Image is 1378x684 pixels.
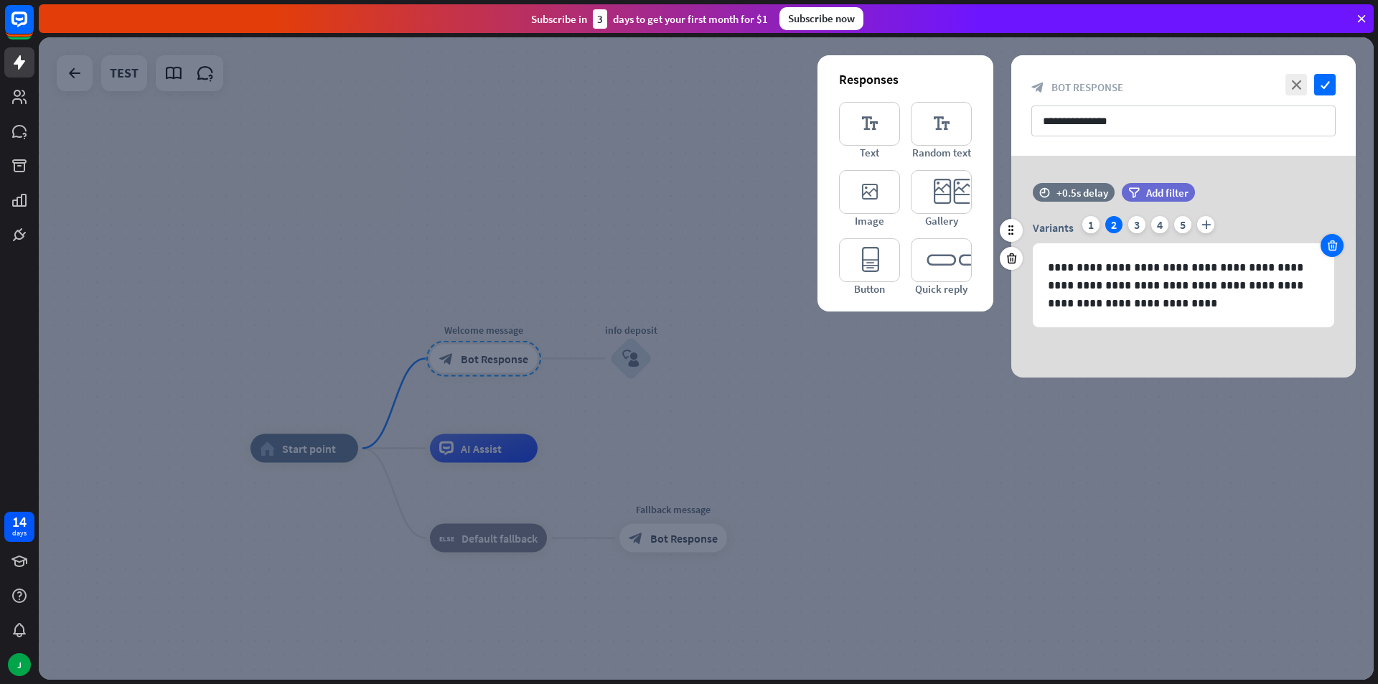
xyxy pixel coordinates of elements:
div: 4 [1151,216,1168,233]
i: block_bot_response [1031,81,1044,94]
div: 3 [1128,216,1145,233]
div: 5 [1174,216,1191,233]
i: filter [1128,187,1140,198]
i: close [1285,74,1307,95]
i: plus [1197,216,1214,233]
a: 14 days [4,512,34,542]
div: J [8,653,31,676]
div: days [12,528,27,538]
div: 3 [593,9,607,29]
div: 14 [12,515,27,528]
div: Subscribe in days to get your first month for $1 [531,9,768,29]
button: Open LiveChat chat widget [11,6,55,49]
div: 2 [1105,216,1122,233]
div: Subscribe now [779,7,863,30]
div: 1 [1082,216,1100,233]
i: time [1039,187,1050,197]
span: Bot Response [1051,80,1123,94]
i: check [1314,74,1336,95]
span: Add filter [1146,186,1189,200]
span: Variants [1033,220,1074,235]
div: +0.5s delay [1056,186,1108,200]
